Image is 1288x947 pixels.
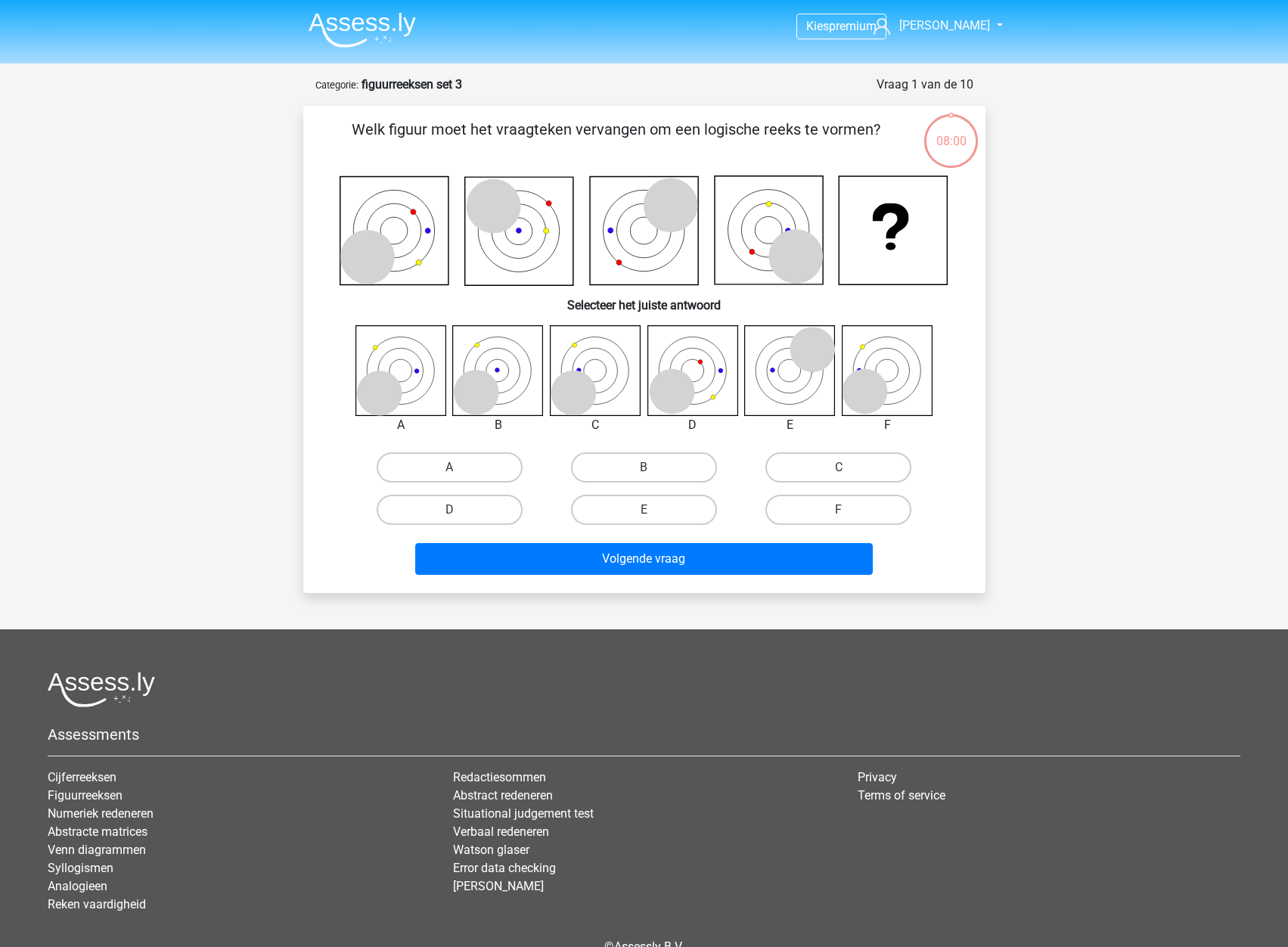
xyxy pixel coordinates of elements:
a: Privacy [858,770,897,784]
p: Welk figuur moet het vraagteken vervangen om een logische reeks te vormen? [327,118,905,163]
label: E [571,495,717,525]
button: Volgende vraag [415,543,873,575]
a: [PERSON_NAME] [867,17,992,35]
a: Watson glaser [453,843,529,857]
strong: figuurreeksen set 3 [362,77,462,92]
div: C [538,416,653,434]
a: Redactiesommen [453,770,546,784]
a: Venn diagrammen [48,843,146,857]
a: Abstract redeneren [453,788,553,803]
a: Error data checking [453,861,556,875]
div: F [830,416,945,434]
small: Categorie: [315,79,358,91]
a: Analogieen [48,879,107,893]
label: F [765,495,911,525]
h5: Assessments [48,725,1240,744]
a: Reken vaardigheid [48,897,146,911]
label: B [571,452,717,483]
a: Kiespremium [797,16,886,36]
div: 08:00 [923,113,979,151]
img: Assessly logo [48,672,155,707]
div: Vraag 1 van de 10 [877,76,973,94]
a: Syllogismen [48,861,113,875]
a: Numeriek redeneren [48,806,154,821]
div: D [636,416,750,434]
label: C [765,452,911,483]
a: Abstracte matrices [48,824,147,839]
a: [PERSON_NAME] [453,879,544,893]
span: premium [829,19,877,33]
div: B [441,416,555,434]
span: Kies [806,19,829,33]
h6: Selecteer het juiste antwoord [327,286,961,312]
a: Verbaal redeneren [453,824,549,839]
div: A [344,416,458,434]
a: Terms of service [858,788,945,803]
span: [PERSON_NAME] [899,18,990,33]
label: D [377,495,523,525]
a: Situational judgement test [453,806,594,821]
img: Assessly [309,12,416,48]
a: Figuurreeksen [48,788,123,803]
label: A [377,452,523,483]
div: E [733,416,847,434]
a: Cijferreeksen [48,770,116,784]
